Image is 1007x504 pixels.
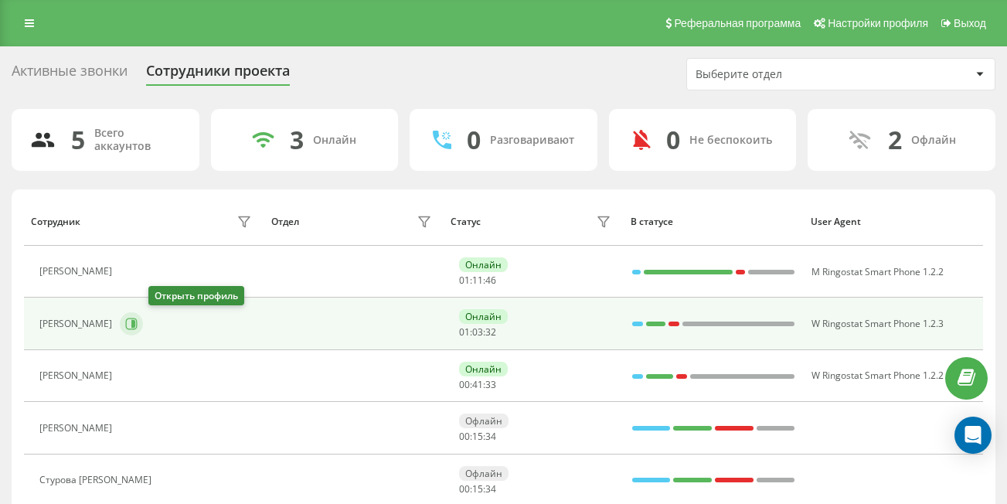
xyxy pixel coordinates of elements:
span: Реферальная программа [674,17,801,29]
span: Настройки профиля [828,17,928,29]
div: 2 [888,125,902,155]
span: 46 [485,274,496,287]
div: Онлайн [459,309,508,324]
div: 0 [666,125,680,155]
div: Open Intercom Messenger [954,417,992,454]
div: В статусе [631,216,796,227]
span: 34 [485,430,496,443]
span: 00 [459,378,470,391]
div: Всего аккаунтов [94,127,181,153]
div: : : [459,484,496,495]
span: Выход [954,17,986,29]
div: Открыть профиль [148,286,244,305]
span: M Ringostat Smart Phone 1.2.2 [811,265,944,278]
div: Активные звонки [12,63,128,87]
div: 5 [71,125,85,155]
div: [PERSON_NAME] [39,266,116,277]
span: 15 [472,482,483,495]
div: Сотрудники проекта [146,63,290,87]
div: Выберите отдел [696,68,880,81]
div: Офлайн [459,466,509,481]
div: Сотрудник [31,216,80,227]
div: [PERSON_NAME] [39,370,116,381]
div: : : [459,275,496,286]
span: 41 [472,378,483,391]
div: : : [459,327,496,338]
div: User Agent [811,216,976,227]
span: 32 [485,325,496,339]
span: 33 [485,378,496,391]
div: 0 [467,125,481,155]
span: 11 [472,274,483,287]
span: 00 [459,482,470,495]
div: Офлайн [911,134,956,147]
div: : : [459,431,496,442]
div: Разговаривают [490,134,574,147]
span: 01 [459,274,470,287]
div: Онлайн [459,257,508,272]
span: 01 [459,325,470,339]
div: [PERSON_NAME] [39,318,116,329]
div: 3 [290,125,304,155]
div: Отдел [271,216,299,227]
div: Офлайн [459,414,509,428]
div: Не беспокоить [689,134,772,147]
div: Статус [451,216,481,227]
div: : : [459,380,496,390]
div: [PERSON_NAME] [39,423,116,434]
span: W Ringostat Smart Phone 1.2.3 [811,317,944,330]
span: 34 [485,482,496,495]
div: Онлайн [313,134,356,147]
span: W Ringostat Smart Phone 1.2.2 [811,369,944,382]
span: 15 [472,430,483,443]
div: Онлайн [459,362,508,376]
span: 03 [472,325,483,339]
div: Cтурова [PERSON_NAME] [39,475,155,485]
span: 00 [459,430,470,443]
